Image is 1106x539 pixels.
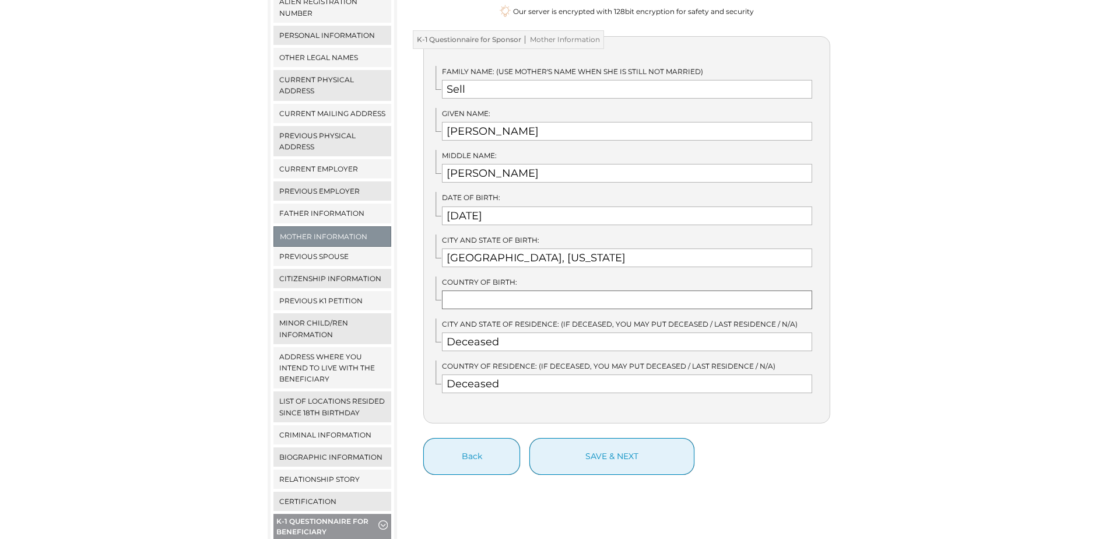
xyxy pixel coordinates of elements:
[273,425,392,444] a: Criminal Information
[273,492,392,511] a: Certification
[273,269,392,288] a: Citizenship Information
[442,109,490,118] span: Given Name:
[273,159,392,178] a: Current Employer
[273,313,392,344] a: Minor Child/ren Information
[442,151,497,160] span: Middle Name:
[273,70,392,100] a: Current Physical Address
[273,26,392,45] a: Personal Information
[273,204,392,223] a: Father Information
[521,36,600,44] span: Mother Information
[273,470,392,489] a: Relationship Story
[529,438,694,475] button: save & next
[442,362,775,370] span: Country of Residence: (IF deceased, you may put deceased / last residence / n/a)
[442,278,517,286] span: Country of Birth:
[273,48,392,67] a: Other Legal Names
[273,447,392,467] a: Biographic Information
[273,181,392,201] a: Previous Employer
[442,67,703,76] span: Family Name: (Use mother's name when she is still not married)
[273,391,392,422] a: List of locations resided since 18th birthday
[274,227,391,246] a: Mother Information
[513,6,754,17] span: Our server is encrypted with 128bit encryption for safety and security
[423,438,520,475] button: Back
[442,236,539,244] span: City and State of Birth:
[273,247,392,266] a: Previous Spouse
[273,291,392,310] a: Previous K1 Petition
[273,104,392,123] a: Current Mailing Address
[413,30,604,49] h3: K-1 Questionnaire for Sponsor
[442,320,798,328] span: City and State of Residence: (IF deceased, you may put deceased / last residence / n/a)
[442,193,500,202] span: Date of Birth:
[273,126,392,156] a: Previous Physical Address
[273,347,392,389] a: Address where you intend to live with the beneficiary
